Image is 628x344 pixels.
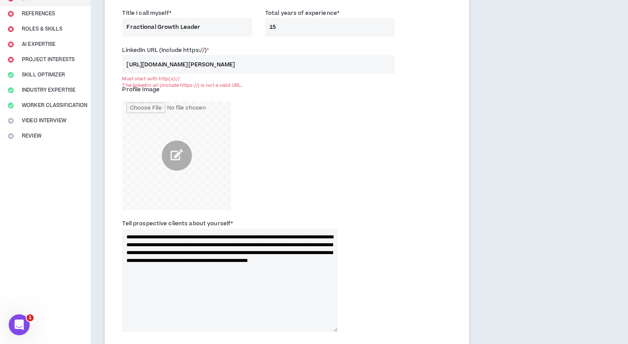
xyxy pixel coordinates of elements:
[122,217,233,230] label: Tell prospective clients about yourself
[265,6,339,20] label: Total years of experience
[122,83,160,96] label: Profile Image
[122,6,171,20] label: Title I call myself
[27,314,34,321] span: 1
[265,18,395,37] input: Years
[122,18,252,37] input: e.g. Creative Director, Digital Strategist, etc.
[122,55,395,74] input: LinkedIn URL
[122,82,395,89] div: The linkedin url (include https://) is not a valid URL.
[9,314,30,335] iframe: Intercom live chat
[122,76,395,82] div: Must start with http(s)://
[122,43,209,57] label: LinkedIn URL (Include https://)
